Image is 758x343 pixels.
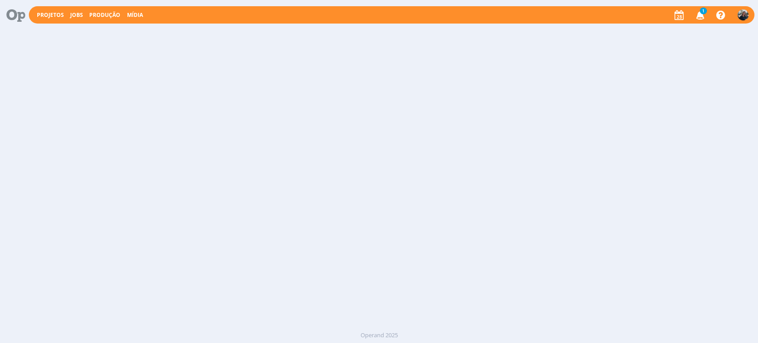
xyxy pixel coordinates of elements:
[124,12,146,19] button: Mídia
[738,9,749,20] img: M
[37,11,64,19] a: Projetos
[87,12,123,19] button: Produção
[700,8,707,14] span: 1
[89,11,120,19] a: Produção
[34,12,67,19] button: Projetos
[67,12,86,19] button: Jobs
[691,7,709,23] button: 1
[127,11,143,19] a: Mídia
[737,7,749,23] button: M
[70,11,83,19] a: Jobs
